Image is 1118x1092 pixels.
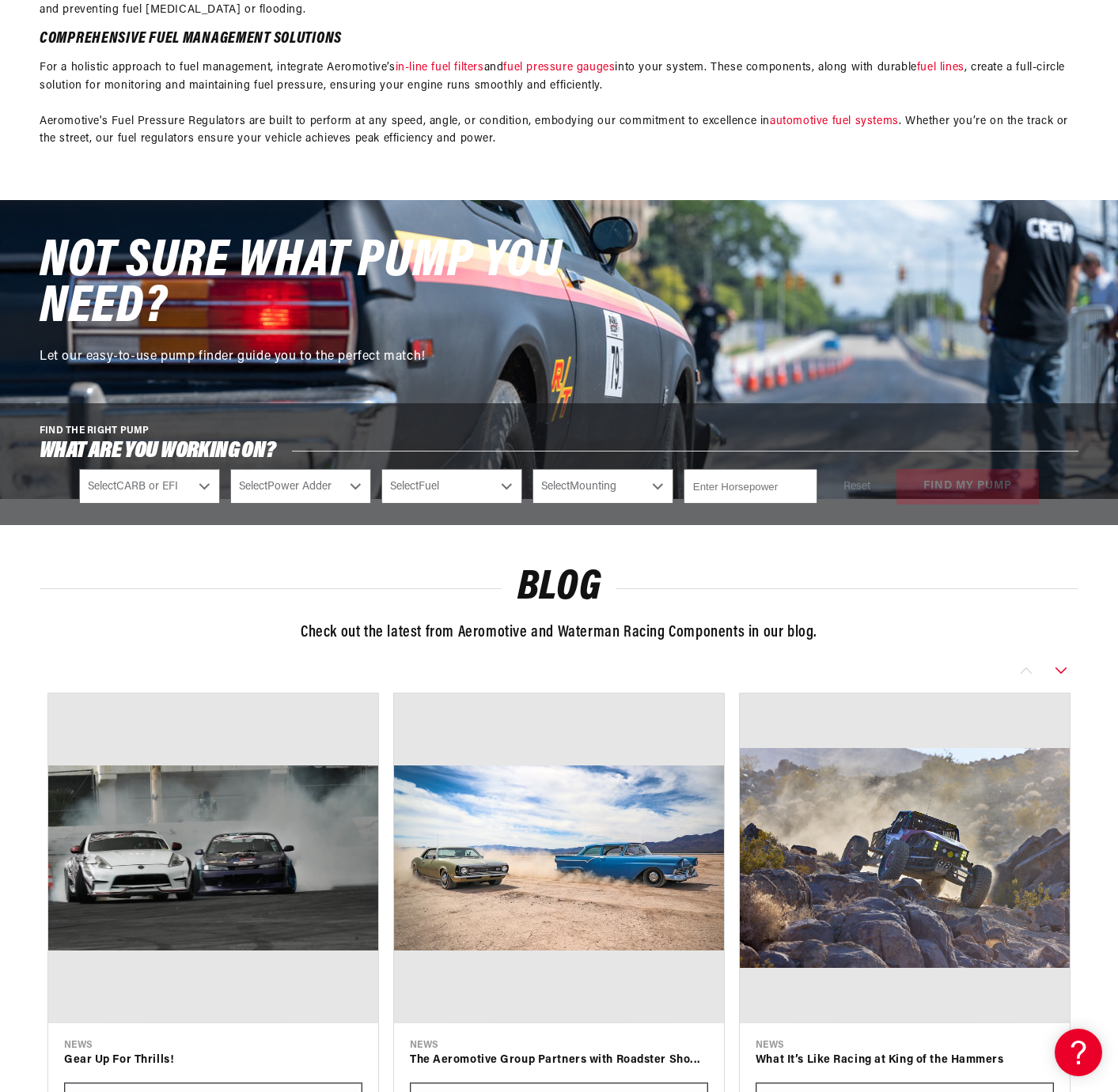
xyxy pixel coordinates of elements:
p: Check out the latest from Aeromotive and Waterman Racing Components in our blog. [40,620,1078,645]
span: FIND THE RIGHT PUMP [40,426,150,436]
a: The Aeromotive Group Partners with Roadster Sho... [410,1052,708,1069]
button: Slide right [1044,661,1078,680]
p: Let our easy-to-use pump finder guide you to the perfect match! [40,347,578,368]
a: automotive fuel systems [770,115,899,127]
select: Power Adder [230,469,371,504]
select: Mounting [532,469,673,504]
select: CARB or EFI [79,469,220,504]
button: Slide left [1009,661,1044,680]
a: Gear Up For Thrills! [64,1052,362,1069]
span: What are you working on? [40,441,276,461]
a: in-line fuel filters [396,62,484,74]
select: Fuel [381,469,522,504]
h2: Blog [40,569,1078,606]
a: fuel lines [917,62,965,74]
p: For a holistic approach to fuel management, integrate Aeromotive’s and into your system. These co... [40,59,1078,148]
span: NOT SURE WHAT PUMP YOU NEED? [40,236,562,334]
h2: Comprehensive Fuel Management Solutions [40,32,1078,47]
a: fuel pressure gauges [503,62,615,74]
input: Enter Horsepower [684,469,817,504]
a: What It’s Like Racing at King of the Hammers [756,1052,1054,1069]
